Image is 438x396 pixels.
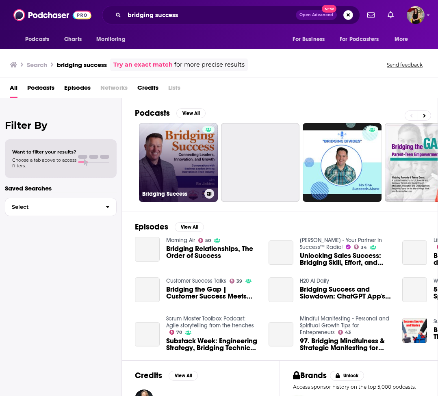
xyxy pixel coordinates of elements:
p: Saved Searches [5,184,117,192]
a: 55. Bridging Success and Spirituality for Purposeful Living with Linda Basso [402,277,427,302]
span: Want to filter your results? [12,149,76,155]
a: Unlocking Sales Success: Bridging Skill, Effort, and Talent Gaps [300,252,392,266]
span: Podcasts [25,34,49,45]
p: Access sponsor history on the top 5,000 podcasts. [293,384,425,390]
img: Bridging Stories of Success: This season journey discussing Responsible Leadership [402,318,427,343]
a: Bridging Relationships, The Order of Success [135,237,160,262]
span: New [322,5,336,13]
h2: Podcasts [135,108,170,118]
a: 97. Bridging Mindfulness & Strategic Manifesting for True Success [300,338,392,351]
a: Bridging the education divide, success and aspiration [402,240,427,265]
span: Choose a tab above to access filters. [12,157,76,169]
a: Bridging Relationships, The Order of Success [166,245,259,259]
button: open menu [20,32,60,47]
a: PodcastsView All [135,108,206,118]
button: Show profile menu [407,6,425,24]
span: Monitoring [96,34,125,45]
span: 50 [205,239,211,242]
a: Episodes [64,81,91,98]
span: Substack Week: Engineering Strategy, Bridging Technical Excellence with Business Success | [PERSO... [166,338,259,351]
button: open menu [334,32,390,47]
a: 34 [354,245,367,249]
a: 50 [198,238,211,243]
a: Substack Week: Engineering Strategy, Bridging Technical Excellence with Business Success | Aleix ... [135,322,160,347]
a: EpisodesView All [135,222,204,232]
a: Mindful Manifesting - Personal and Spiritual Growth Tips for Entrepreneurs [300,315,389,336]
h2: Episodes [135,222,168,232]
a: H20 AI Daily [300,277,329,284]
a: All [10,81,17,98]
span: Networks [100,81,128,98]
img: Podchaser - Follow, Share and Rate Podcasts [13,7,91,23]
span: 70 [176,331,182,334]
h3: bridging success [57,61,107,69]
a: 70 [169,330,182,335]
button: Unlock [330,371,364,381]
span: For Business [293,34,325,45]
h2: Credits [135,370,162,381]
a: Bridging the Gap | Customer Success Meets Product Management | With Delia Visan [166,286,259,300]
button: Send feedback [384,61,425,68]
a: CreditsView All [135,370,198,381]
a: Bridging Success and Slowdown: ChatGPT App's $4.5M Revenue Revelation [300,286,392,300]
a: Bridging Success and Slowdown: ChatGPT App's $4.5M Revenue Revelation [269,277,293,302]
a: Customer Success Talks [166,277,226,284]
button: View All [175,222,204,232]
span: Bridging the Gap | Customer Success Meets Product Management | With [PERSON_NAME] [166,286,259,300]
span: 34 [361,246,367,249]
h2: Brands [293,370,327,381]
span: Select [5,204,99,210]
a: Morning Air [166,237,195,244]
a: Substack Week: Engineering Strategy, Bridging Technical Excellence with Business Success | Aleix ... [166,338,259,351]
a: 97. Bridging Mindfulness & Strategic Manifesting for True Success [269,322,293,347]
span: for more precise results [174,60,245,69]
h2: Filter By [5,119,117,131]
button: View All [176,108,206,118]
a: Podcasts [27,81,54,98]
div: Search podcasts, credits, & more... [102,6,360,24]
h3: Bridging Success [142,190,201,197]
span: Lists [168,81,180,98]
span: Logged in as cassey [407,6,425,24]
span: For Podcasters [340,34,379,45]
button: View All [169,371,198,381]
button: open menu [91,32,136,47]
a: Try an exact match [113,60,173,69]
button: open menu [389,32,418,47]
span: More [395,34,408,45]
span: Charts [64,34,82,45]
a: Bridging the Gap | Customer Success Meets Product Management | With Delia Visan [135,277,160,302]
a: 39 [230,279,243,283]
button: Open AdvancedNew [296,10,337,20]
span: 39 [236,279,242,283]
a: Bridging Success [139,123,218,202]
img: User Profile [407,6,425,24]
a: Unlocking Sales Success: Bridging Skill, Effort, and Talent Gaps [269,240,293,265]
a: Credits [137,81,158,98]
a: Scrum Master Toolbox Podcast: Agile storytelling from the trenches [166,315,254,329]
a: Show notifications dropdown [384,8,397,22]
input: Search podcasts, credits, & more... [124,9,296,22]
a: Show notifications dropdown [364,8,378,22]
a: 43 [338,330,351,335]
a: Charts [59,32,87,47]
button: open menu [287,32,335,47]
h3: Search [27,61,47,69]
button: Select [5,198,117,216]
span: Open Advanced [299,13,333,17]
a: Denise Griffitts - Your Partner In Success™ Radio! [300,237,382,251]
span: 43 [345,331,351,334]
